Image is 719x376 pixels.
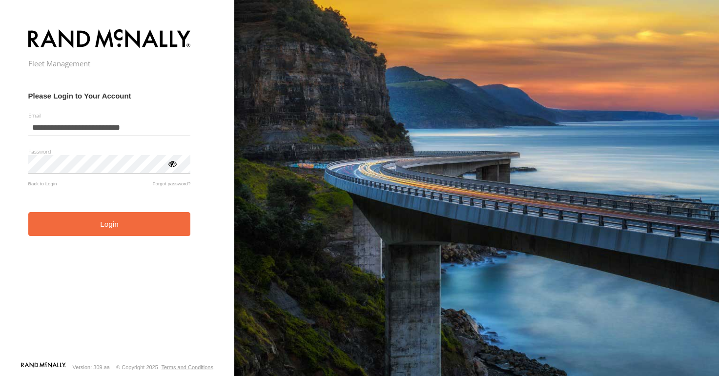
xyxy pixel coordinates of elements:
[153,181,191,186] a: Forgot password?
[28,112,191,119] label: Email
[28,181,57,186] a: Back to Login
[28,148,191,155] label: Password
[28,27,191,52] img: STAGING
[73,364,110,370] div: Version: 309.aa
[28,59,191,68] h2: Fleet Management
[21,362,66,372] a: Visit our Website
[162,364,213,370] a: Terms and Conditions
[116,364,213,370] div: © Copyright 2025 -
[28,212,191,236] button: Login
[28,92,191,100] h3: Please Login to Your Account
